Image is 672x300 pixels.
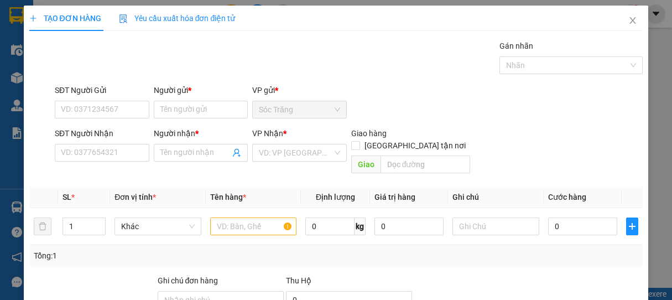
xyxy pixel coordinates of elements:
button: Close [617,6,648,37]
span: Cước hàng [548,193,586,201]
span: Định lượng [316,193,355,201]
span: close [628,16,637,25]
div: SĐT Người Nhận [55,127,149,139]
span: kg [355,218,366,235]
button: plus [626,218,639,235]
input: Ghi Chú [452,218,539,235]
span: Giá trị hàng [374,193,415,201]
button: delete [34,218,51,235]
span: Giao [351,156,381,173]
img: icon [119,14,128,23]
span: [GEOGRAPHIC_DATA] tận nơi [360,139,470,152]
input: 0 [374,218,444,235]
input: VD: Bàn, Ghế [210,218,296,235]
div: Người gửi [154,84,248,96]
span: plus [29,14,37,22]
th: Ghi chú [448,187,543,208]
div: Người nhận [154,127,248,139]
span: Đơn vị tính [114,193,156,201]
span: user-add [232,148,241,157]
label: Ghi chú đơn hàng [158,276,218,285]
span: VP Nhận [252,129,283,138]
div: SĐT Người Gửi [55,84,149,96]
span: Sóc Trăng [259,101,340,118]
span: Thu Hộ [286,276,311,285]
div: VP gửi [252,84,347,96]
span: Khác [121,218,194,235]
span: SL [62,193,71,201]
span: Giao hàng [351,129,387,138]
span: plus [627,222,638,231]
input: Dọc đường [381,156,470,173]
label: Gán nhãn [499,42,533,50]
span: TẠO ĐƠN HÀNG [29,14,101,23]
span: Tên hàng [210,193,246,201]
span: Yêu cầu xuất hóa đơn điện tử [119,14,236,23]
div: Tổng: 1 [34,250,261,262]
